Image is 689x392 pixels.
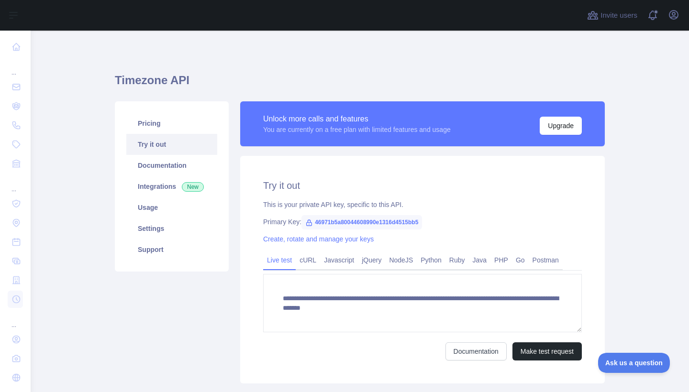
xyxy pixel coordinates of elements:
div: Unlock more calls and features [263,113,451,125]
a: Create, rotate and manage your keys [263,235,374,243]
span: 46971b5a80044608990e1316d4515bb5 [301,215,422,229]
a: Python [417,252,445,268]
button: Upgrade [540,117,582,135]
a: Settings [126,218,217,239]
a: Postman [529,252,563,268]
a: jQuery [358,252,385,268]
div: You are currently on a free plan with limited features and usage [263,125,451,134]
div: ... [8,57,23,76]
a: Try it out [126,134,217,155]
a: Documentation [126,155,217,176]
a: Java [469,252,491,268]
a: Documentation [445,342,507,360]
a: Support [126,239,217,260]
a: Ruby [445,252,469,268]
a: Go [512,252,529,268]
iframe: Toggle Customer Support [598,353,670,373]
div: Primary Key: [263,217,582,227]
h1: Timezone API [115,73,605,96]
a: Usage [126,197,217,218]
a: PHP [490,252,512,268]
span: New [182,182,204,192]
button: Invite users [585,8,639,23]
span: Invite users [600,10,637,21]
a: Pricing [126,113,217,134]
a: Javascript [320,252,358,268]
a: cURL [296,252,320,268]
button: Make test request [512,342,582,360]
a: Live test [263,252,296,268]
div: ... [8,174,23,193]
div: This is your private API key, specific to this API. [263,200,582,209]
div: ... [8,310,23,329]
a: Integrations New [126,176,217,197]
h2: Try it out [263,179,582,192]
a: NodeJS [385,252,417,268]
